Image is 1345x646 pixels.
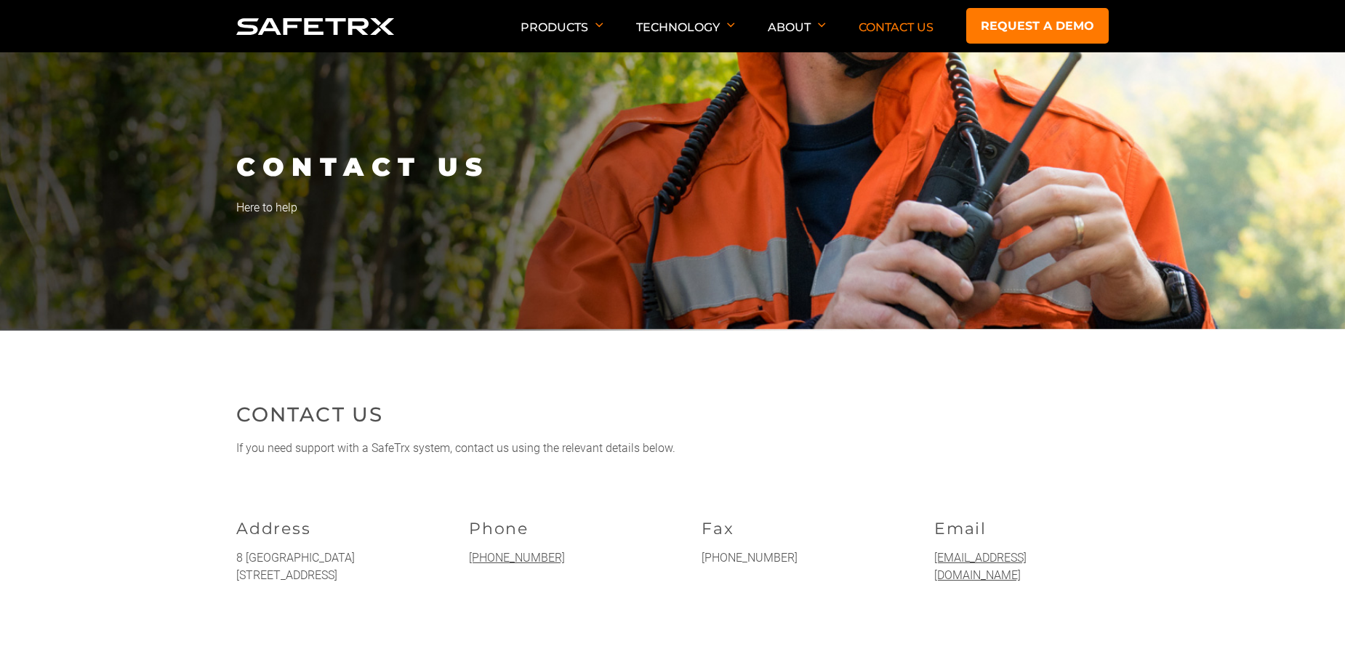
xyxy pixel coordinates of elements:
a: [PHONE_NUMBER] [469,551,565,565]
a: Contact Us [859,20,934,34]
p: Email [934,519,1109,538]
p: If you need support with a SafeTrx system, contact us using the relevant details below. [236,440,1109,457]
p: Address [236,519,411,538]
img: Logo SafeTrx [236,18,395,35]
p: Technology [636,20,735,52]
a: Request a demo [966,8,1109,44]
p: 8 [GEOGRAPHIC_DATA] [STREET_ADDRESS] [236,549,411,584]
p: About [768,20,826,52]
p: [PHONE_NUMBER] [702,549,876,567]
a: [EMAIL_ADDRESS][DOMAIN_NAME] [934,551,1027,582]
h2: Contact Us [236,400,1109,429]
p: Products [521,20,603,52]
h1: Contact Us [236,151,1109,182]
p: Here to help [236,199,1109,217]
p: Fax [702,519,876,538]
p: Phone [469,519,643,538]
